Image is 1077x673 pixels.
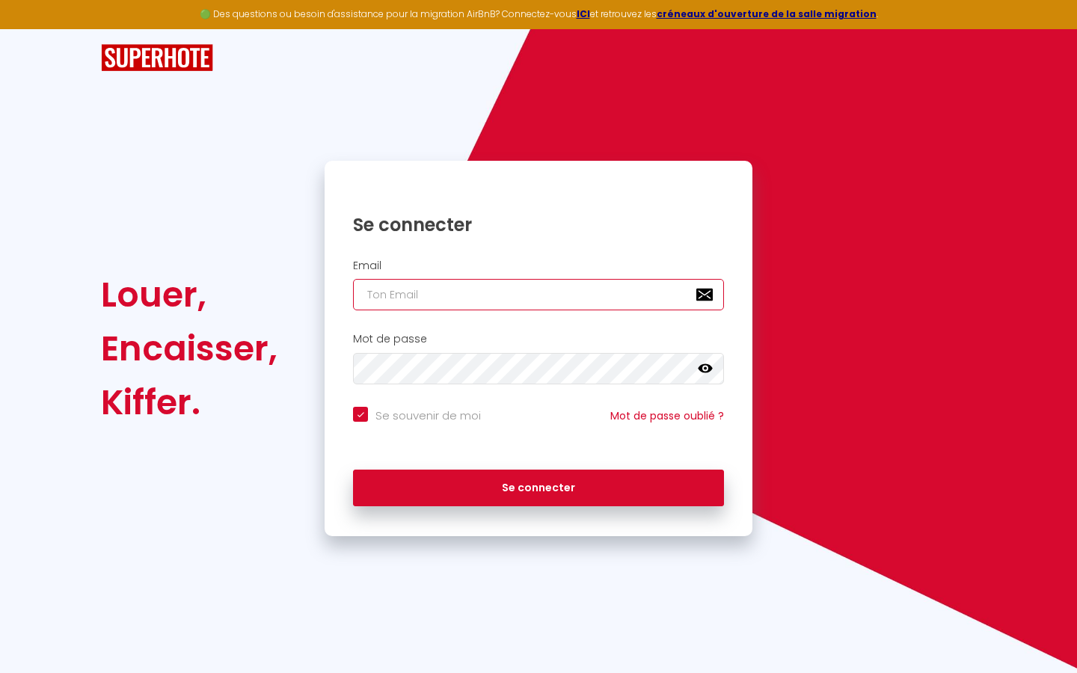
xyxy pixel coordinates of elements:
[12,6,57,51] button: Ouvrir le widget de chat LiveChat
[353,470,724,507] button: Se connecter
[353,279,724,310] input: Ton Email
[101,44,213,72] img: SuperHote logo
[101,322,277,375] div: Encaisser,
[353,259,724,272] h2: Email
[657,7,877,20] a: créneaux d'ouverture de la salle migration
[353,333,724,345] h2: Mot de passe
[353,213,724,236] h1: Se connecter
[610,408,724,423] a: Mot de passe oublié ?
[101,268,277,322] div: Louer,
[577,7,590,20] a: ICI
[101,375,277,429] div: Kiffer.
